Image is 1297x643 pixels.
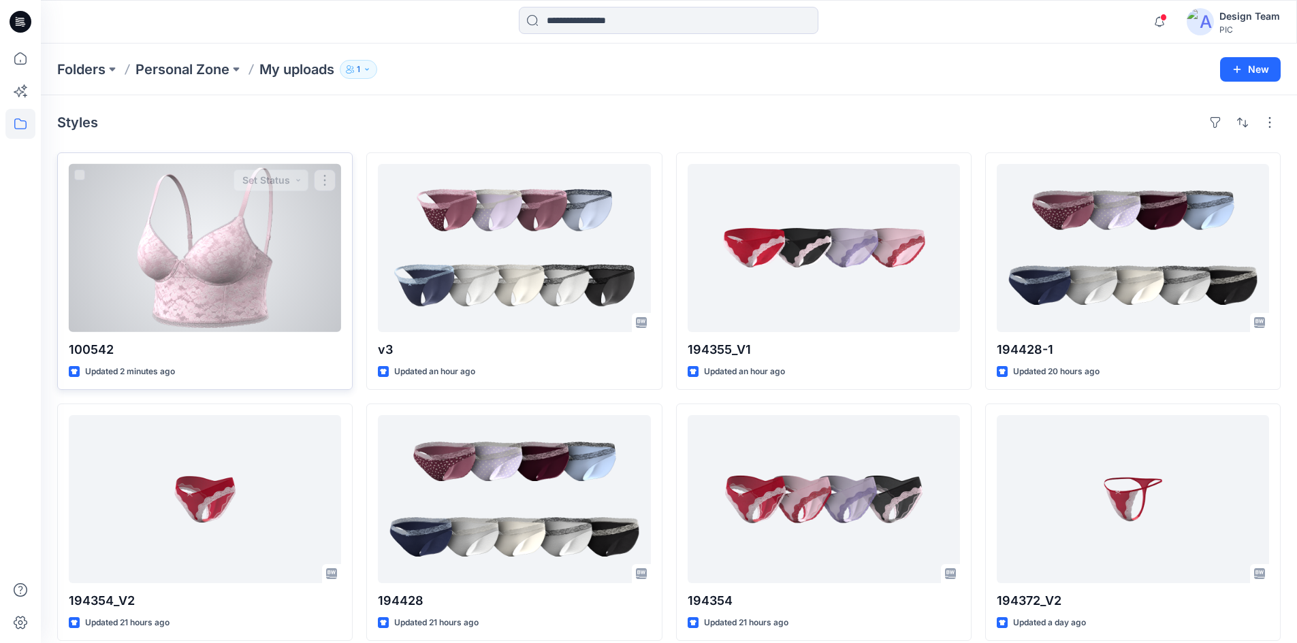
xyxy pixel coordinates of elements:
[688,164,960,332] a: 194355_V1
[378,591,650,610] p: 194428
[378,340,650,359] p: v3
[340,60,377,79] button: 1
[997,415,1269,583] a: 194372_V2
[69,340,341,359] p: 100542
[85,616,170,630] p: Updated 21 hours ago
[69,164,341,332] a: 100542
[259,60,334,79] p: My uploads
[1219,8,1280,24] div: Design Team
[704,365,785,379] p: Updated an hour ago
[394,616,479,630] p: Updated 21 hours ago
[69,415,341,583] a: 194354_V2
[1187,8,1214,35] img: avatar
[1013,365,1100,379] p: Updated 20 hours ago
[378,164,650,332] a: v3
[1013,616,1086,630] p: Updated a day ago
[688,591,960,610] p: 194354
[997,591,1269,610] p: 194372_V2
[357,62,360,77] p: 1
[1220,57,1281,82] button: New
[135,60,229,79] a: Personal Zone
[688,415,960,583] a: 194354
[57,114,98,131] h4: Styles
[997,164,1269,332] a: 194428-1
[57,60,106,79] a: Folders
[378,415,650,583] a: 194428
[997,340,1269,359] p: 194428-1
[85,365,175,379] p: Updated 2 minutes ago
[688,340,960,359] p: 194355_V1
[394,365,475,379] p: Updated an hour ago
[704,616,788,630] p: Updated 21 hours ago
[69,591,341,610] p: 194354_V2
[1219,24,1280,35] div: PIC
